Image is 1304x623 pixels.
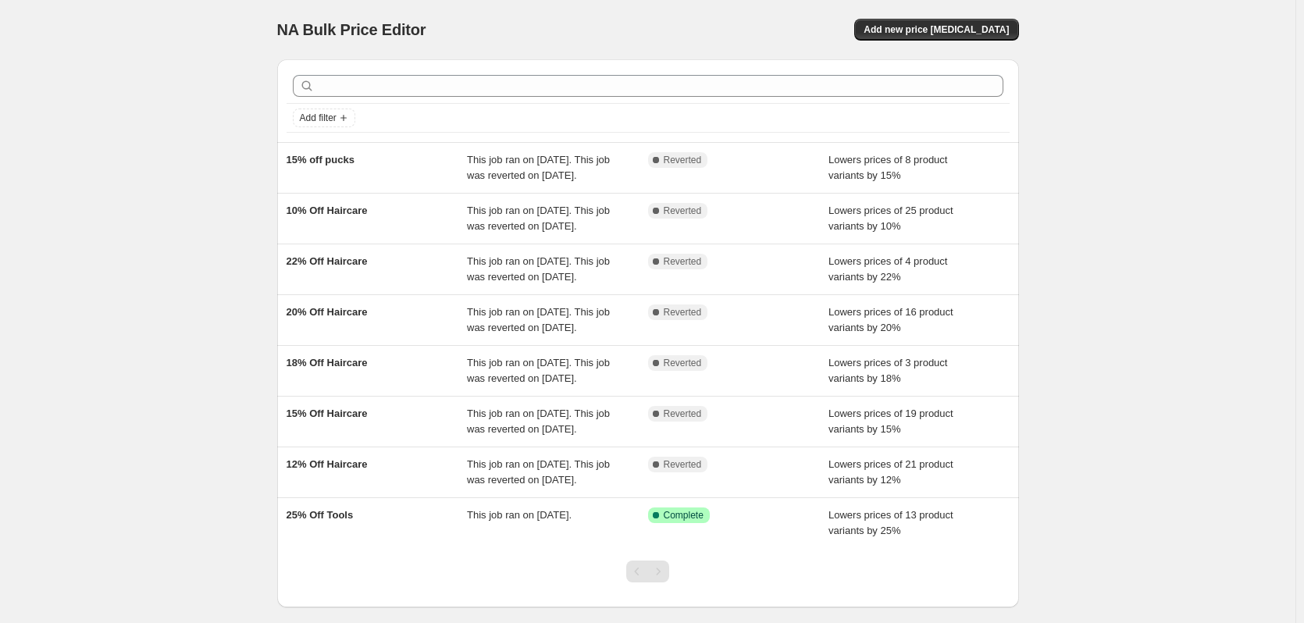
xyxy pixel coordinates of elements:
span: 10% Off Haircare [287,205,368,216]
span: Lowers prices of 3 product variants by 18% [828,357,947,384]
span: Lowers prices of 25 product variants by 10% [828,205,953,232]
button: Add new price [MEDICAL_DATA] [854,19,1018,41]
span: 22% Off Haircare [287,255,368,267]
span: Lowers prices of 4 product variants by 22% [828,255,947,283]
button: Add filter [293,109,355,127]
nav: Pagination [626,561,669,582]
span: This job ran on [DATE]. This job was reverted on [DATE]. [467,255,610,283]
span: 15% Off Haircare [287,408,368,419]
span: Reverted [664,255,702,268]
span: Reverted [664,306,702,319]
span: Lowers prices of 16 product variants by 20% [828,306,953,333]
span: 25% Off Tools [287,509,354,521]
span: NA Bulk Price Editor [277,21,426,38]
span: This job ran on [DATE]. [467,509,572,521]
span: Reverted [664,154,702,166]
span: Reverted [664,408,702,420]
span: This job ran on [DATE]. This job was reverted on [DATE]. [467,408,610,435]
span: 18% Off Haircare [287,357,368,368]
span: This job ran on [DATE]. This job was reverted on [DATE]. [467,154,610,181]
span: Reverted [664,205,702,217]
span: Lowers prices of 19 product variants by 15% [828,408,953,435]
span: 15% off pucks [287,154,355,166]
span: Add filter [300,112,337,124]
span: Reverted [664,357,702,369]
span: Add new price [MEDICAL_DATA] [864,23,1009,36]
span: This job ran on [DATE]. This job was reverted on [DATE]. [467,458,610,486]
span: Lowers prices of 13 product variants by 25% [828,509,953,536]
span: Lowers prices of 8 product variants by 15% [828,154,947,181]
span: This job ran on [DATE]. This job was reverted on [DATE]. [467,205,610,232]
span: This job ran on [DATE]. This job was reverted on [DATE]. [467,357,610,384]
span: Lowers prices of 21 product variants by 12% [828,458,953,486]
span: 20% Off Haircare [287,306,368,318]
span: 12% Off Haircare [287,458,368,470]
span: Reverted [664,458,702,471]
span: This job ran on [DATE]. This job was reverted on [DATE]. [467,306,610,333]
span: Complete [664,509,704,522]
